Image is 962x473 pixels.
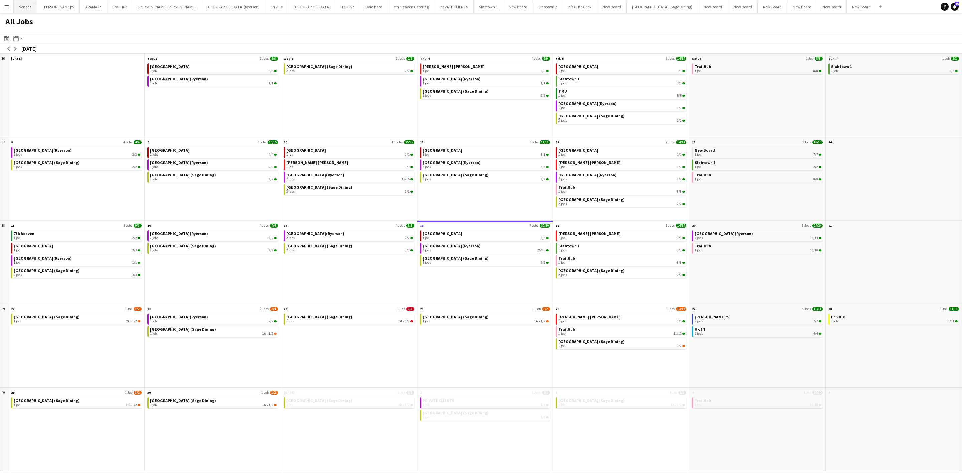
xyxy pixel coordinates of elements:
button: New Board [817,0,847,13]
span: 1 job [831,319,838,323]
span: 11/11 [674,332,682,336]
span: 4/4 [813,332,818,336]
a: [GEOGRAPHIC_DATA](Ryerson)7 jobs15/15 [286,172,413,181]
span: Toronto Metropolitan University(Ryerson) [150,76,208,81]
span: 2 jobs [14,165,22,169]
a: [GEOGRAPHIC_DATA] (Sage Dining)1 job1A•1/2 [558,397,685,407]
span: En Ville [831,314,845,319]
a: [GEOGRAPHIC_DATA] (Sage Dining)2 jobs2/2 [423,172,549,181]
span: 2 jobs [695,319,703,323]
span: TrailHub [558,256,575,261]
span: 1 job [150,403,157,407]
a: [GEOGRAPHIC_DATA] (Sage Dining)1 job1A•1/2 [14,397,140,407]
span: TrailHub [558,327,575,332]
span: Toronto Metropolitan University(Ryerson) [558,172,617,177]
span: Villanova College (Sage Dining) [286,398,352,403]
button: [GEOGRAPHIC_DATA] (Sage Dining) [627,0,698,13]
span: New Board [695,148,715,153]
span: 9/9 [813,177,818,181]
span: 1 job [558,153,565,157]
span: MILLER LASH [423,64,485,69]
button: [GEOGRAPHIC_DATA] [288,0,336,13]
span: Villanova College (Sage Dining) [423,256,489,261]
span: 9/9 [269,165,273,169]
button: [GEOGRAPHIC_DATA](Ryerson) [201,0,265,13]
span: Slabtown 1 [558,76,579,81]
button: TO Live [336,0,360,13]
div: • [286,319,413,323]
button: Seneca [14,0,37,13]
span: 1/2 [132,319,137,323]
span: Holy Trinity School [150,148,190,153]
span: 2 jobs [695,332,703,336]
a: New Board1 job7/7 [695,147,821,157]
span: 1 job [695,248,701,252]
a: [GEOGRAPHIC_DATA]1 job3/3 [423,230,549,240]
span: 2 jobs [150,248,158,252]
span: Villanova College (Sage Dining) [14,160,80,165]
span: Slabtown 1 [831,64,852,69]
span: MILLER LASH [558,314,621,319]
span: 2 jobs [14,273,22,277]
span: 2/2 [269,319,273,323]
span: 2/2 [132,236,137,240]
button: Slabtown 2 [533,0,563,13]
a: [GEOGRAPHIC_DATA] (Sage Dining)2 jobs3/3 [14,267,140,277]
span: 1 job [558,236,565,240]
span: 1 job [286,153,293,157]
span: 1 job [558,106,565,110]
span: Toronto Metropolitan University(Ryerson) [558,101,617,106]
span: Toronto Metropolitan University(Ryerson) [286,231,344,236]
span: Toronto Metropolitan University(Ryerson) [286,172,344,177]
button: TrailHub [107,0,133,13]
a: [PERSON_NAME] [PERSON_NAME]1 job1/1 [558,159,685,169]
span: 3/3 [132,273,137,277]
a: U of T2 jobs4/4 [695,326,821,336]
span: Villanova College (Sage Dining) [558,398,625,403]
span: Villanova College (Sage Dining) [558,113,625,119]
a: [GEOGRAPHIC_DATA] (Sage Dining)2 jobs2/2 [423,88,549,98]
a: Slabtown 11 job2/2 [695,159,821,169]
span: 2 jobs [695,236,703,240]
a: [GEOGRAPHIC_DATA] (Sage Dining)2 jobs3/3 [286,243,413,252]
span: 1 job [286,319,293,323]
a: [GEOGRAPHIC_DATA](Ryerson)2 jobs2/2 [150,230,277,240]
a: [PERSON_NAME] [PERSON_NAME]1 job1/1 [558,230,685,240]
span: 3 jobs [150,165,158,169]
button: New Board [728,0,758,13]
span: Toronto Metropolitan University(Ryerson) [695,231,753,236]
span: 1 job [558,190,565,194]
span: 1 job [14,319,20,323]
span: 8/8 [541,165,545,169]
span: 2 jobs [558,202,567,206]
a: PRIVATE CLIENTS1 job1/1 [423,397,549,407]
span: Toronto Metropolitan University(Ryerson) [423,76,481,81]
a: [GEOGRAPHIC_DATA] (Sage Dining)2 jobs2/2 [286,184,413,194]
span: Holy Trinity School [558,148,598,153]
span: Holy Trinity School [423,231,462,236]
span: Holy Trinity School [14,243,53,248]
span: 1 job [286,165,293,169]
span: 1/1 [405,153,410,157]
span: 1A [262,403,266,407]
span: 1 job [695,69,701,73]
span: 1 job [558,69,565,73]
span: Slabtown 1 [695,160,715,165]
a: [GEOGRAPHIC_DATA](Ryerson)4 jobs25/25 [423,243,549,252]
a: [PERSON_NAME] [PERSON_NAME]1 job6/6 [423,63,549,73]
span: Villanova College (Sage Dining) [14,268,80,273]
span: 1 job [14,261,20,265]
a: [GEOGRAPHIC_DATA]1 job1/1 [423,147,549,157]
span: 8/8 [677,190,682,194]
span: 1/1 [677,319,682,323]
span: 2/2 [269,236,273,240]
a: [GEOGRAPHIC_DATA] (Sage Dining)2 jobs2/2 [150,172,277,181]
span: 3/3 [405,248,410,252]
span: 1 job [558,94,565,98]
span: 45 [955,2,959,6]
a: 45 [951,3,959,11]
span: 2 jobs [286,190,295,194]
span: 15/15 [402,177,410,181]
a: [GEOGRAPHIC_DATA]1 job3/3 [14,243,140,252]
span: Toronto Metropolitan University(Ryerson) [150,314,208,319]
